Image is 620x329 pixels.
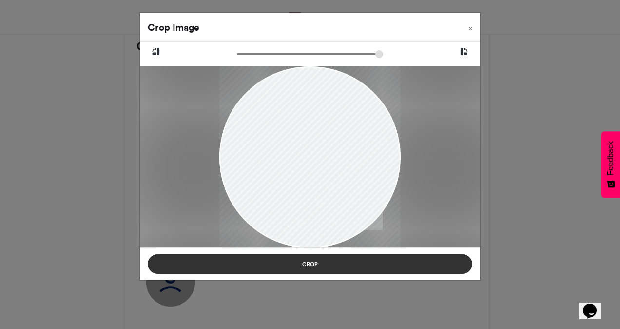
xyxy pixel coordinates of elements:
iframe: chat widget [579,290,610,319]
span: × [469,25,472,31]
span: Feedback [606,141,615,175]
button: Crop [148,254,472,274]
button: Feedback - Show survey [601,131,620,198]
h4: Crop Image [148,21,199,35]
button: Close [461,13,480,40]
